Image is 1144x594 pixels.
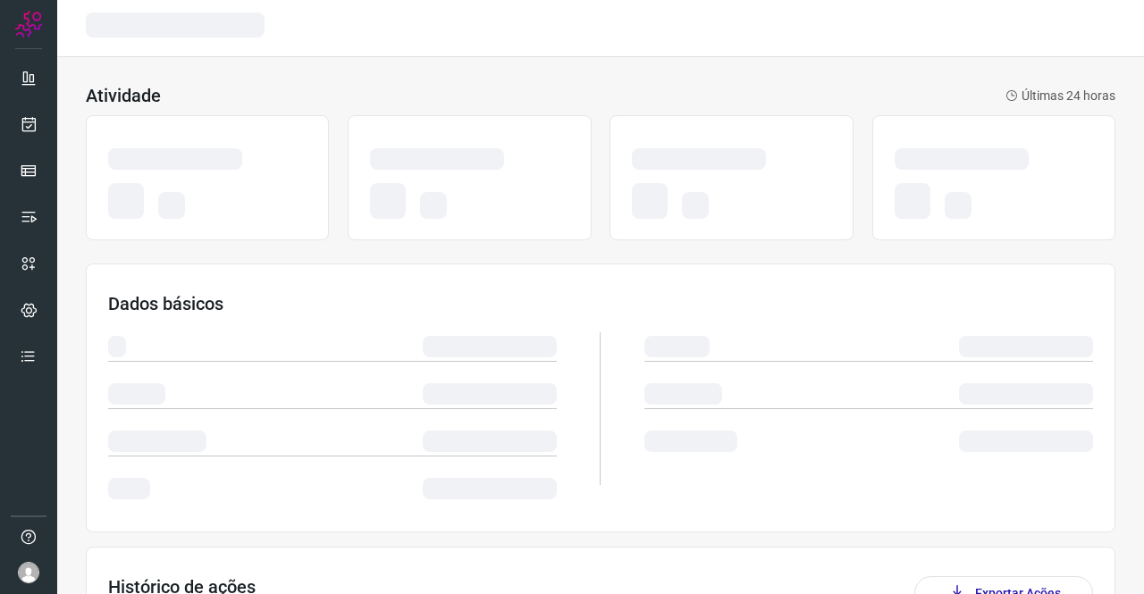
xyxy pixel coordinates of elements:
h3: Atividade [86,85,161,106]
img: Logo [15,11,42,38]
h3: Dados básicos [108,293,1093,314]
p: Últimas 24 horas [1005,87,1115,105]
img: avatar-user-boy.jpg [18,562,39,583]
